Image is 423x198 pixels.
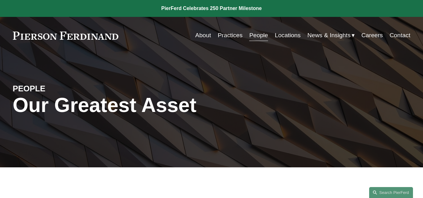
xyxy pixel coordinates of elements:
[275,29,301,41] a: Locations
[13,94,278,117] h1: Our Greatest Asset
[369,187,413,198] a: Search this site
[307,30,351,41] span: News & Insights
[389,29,410,41] a: Contact
[13,84,112,94] h4: PEOPLE
[249,29,268,41] a: People
[361,29,383,41] a: Careers
[307,29,355,41] a: folder dropdown
[218,29,242,41] a: Practices
[195,29,211,41] a: About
